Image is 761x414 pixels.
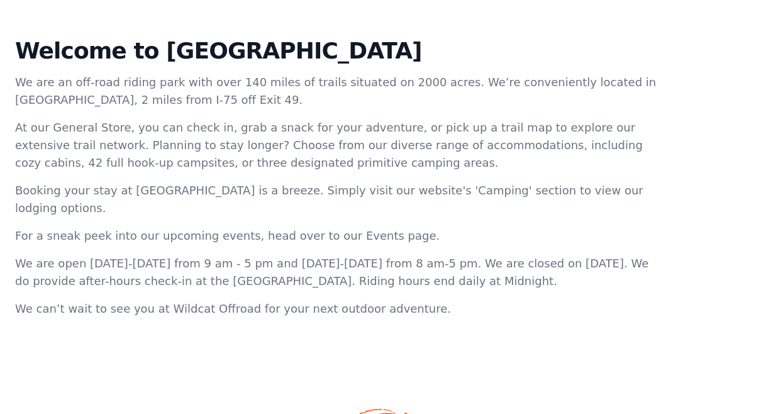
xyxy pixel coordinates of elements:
p: We can’t wait to see you at Wildcat Offroad for your next outdoor adventure. [15,300,659,318]
p: We are an off-road riding park with over 140 miles of trails situated on 2000 acres. We’re conven... [15,74,659,109]
p: For a sneak peek into our upcoming events, head over to our Events page. [15,227,659,245]
h2: Welcome to [GEOGRAPHIC_DATA] [15,38,659,64]
p: At our General Store, you can check in, grab a snack for your adventure, or pick up a trail map t... [15,119,659,172]
p: Booking your stay at [GEOGRAPHIC_DATA] is a breeze. Simply visit our website's 'Camping' section ... [15,182,659,217]
p: We are open [DATE]-[DATE] from 9 am - 5 pm and [DATE]-[DATE] from 8 am-5 pm. We are closed on [DA... [15,255,659,290]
